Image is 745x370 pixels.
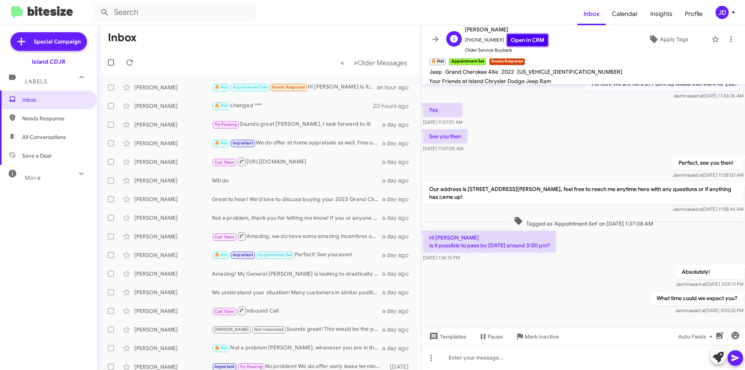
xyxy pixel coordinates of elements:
[423,231,556,252] p: Hi [PERSON_NAME] Is it possible to pass by [DATE] around 3:00 pm?
[212,270,382,278] div: Amazing! My General [PERSON_NAME] is looking to drastically expand our pre-owned inventory and I ...
[382,195,415,203] div: a day ago
[233,252,253,257] span: Important
[525,330,559,344] span: Mark Inactive
[423,103,463,117] p: Yes
[423,255,460,261] span: [DATE] 1:36:15 PM
[233,85,267,90] span: Appointment Set
[212,306,382,316] div: Inbound Call
[212,288,382,296] div: We understand your situation! Many customers in similar positions have found value in selling. Wo...
[465,25,548,34] span: [PERSON_NAME]
[134,158,212,166] div: [PERSON_NAME]
[382,326,415,334] div: a day ago
[134,344,212,352] div: [PERSON_NAME]
[340,58,345,68] span: «
[428,330,466,344] span: Templates
[134,233,212,240] div: [PERSON_NAME]
[509,330,565,344] button: Mark Inactive
[215,252,228,257] span: 🔥 Hot
[134,307,212,315] div: [PERSON_NAME]
[22,152,51,160] span: Save a Deal
[10,32,87,51] a: Special Campaign
[429,58,446,65] small: 🔥 Hot
[488,330,503,344] span: Pause
[336,55,349,71] button: Previous
[501,68,514,75] span: 2022
[212,250,382,259] div: Perfect! See you soon!
[382,307,415,315] div: a day ago
[349,55,412,71] button: Next
[511,216,656,228] span: Tagged as 'Appointment Set' on [DATE] 1:37:08 AM
[212,231,382,241] div: Amazing, we do have some amazing incentives on our 2025 models to make some room for the 2026! Ho...
[650,291,743,305] p: What time could we expect you?
[215,160,235,165] span: Call Them
[423,182,743,204] p: Our address is [STREET_ADDRESS][PERSON_NAME], feel free to reach me anytime here with any questio...
[423,146,463,151] span: [DATE] 11:57:05 AM
[215,364,235,369] span: Important
[675,307,743,313] span: Jasmina [DATE] 3:05:22 PM
[215,141,228,146] span: 🔥 Hot
[134,270,212,278] div: [PERSON_NAME]
[693,281,706,287] span: said at
[134,251,212,259] div: [PERSON_NAME]
[134,121,212,129] div: [PERSON_NAME]
[22,115,88,122] span: Needs Response
[423,129,468,143] p: See you then
[628,32,708,46] button: Apply Tags
[215,327,249,332] span: [PERSON_NAME]
[254,327,284,332] span: Not-Interested
[134,288,212,296] div: [PERSON_NAME]
[212,325,382,334] div: Sounds great! This would be the perfect time to trade in early! How soon are you available to sto...
[212,195,382,203] div: Great to hear! We’d love to discuss buying your 2023 Grand Cherokee L. Would you like to schedule...
[679,3,709,25] a: Profile
[25,174,41,181] span: More
[212,344,382,353] div: Not a problem [PERSON_NAME], whenever you are in the market for a new vehicle or ready to sell yo...
[672,172,743,178] span: Jasmina [DATE] 11:58:03 AM
[377,83,415,91] div: an hour ago
[272,85,305,90] span: Needs Response
[507,34,548,46] a: Open in CRM
[673,93,743,99] span: Jasmina [DATE] 11:56:36 AM
[445,68,498,75] span: Grand Cherokee 4Xe
[22,133,66,141] span: All Conversations
[134,195,212,203] div: [PERSON_NAME]
[32,58,66,66] div: Island CDJR
[606,3,644,25] a: Calendar
[716,6,729,19] div: JD
[215,235,235,240] span: Call Them
[25,78,47,85] span: Labels
[358,59,407,67] span: Older Messages
[672,330,722,344] button: Auto Fields
[215,122,237,127] span: Try Pausing
[134,83,212,91] div: [PERSON_NAME]
[215,309,235,314] span: Call Them
[94,3,257,22] input: Search
[676,281,743,287] span: Jasmina [DATE] 3:05:11 PM
[212,157,382,167] div: [URL][DOMAIN_NAME]
[108,31,137,44] h1: Inbox
[134,214,212,222] div: [PERSON_NAME]
[382,288,415,296] div: a day ago
[382,121,415,129] div: a day ago
[382,214,415,222] div: a day ago
[709,6,736,19] button: JD
[382,344,415,352] div: a day ago
[672,156,743,170] p: Perfect, see you then!
[233,141,253,146] span: Important
[212,83,377,92] div: Hi [PERSON_NAME] Is it possible to pass by [DATE] around 3:00 pm?
[215,346,228,351] span: 🔥 Hot
[449,58,486,65] small: Appointment Set
[644,3,679,25] a: Insights
[676,265,743,279] p: Absolutely!
[382,177,415,184] div: a day ago
[429,78,551,85] span: Your Friends at Island Chrysler Dodge Jeep Ram
[421,330,472,344] button: Templates
[382,139,415,147] div: a day ago
[134,102,212,110] div: [PERSON_NAME]
[134,139,212,147] div: [PERSON_NAME]
[134,177,212,184] div: [PERSON_NAME]
[353,58,358,68] span: »
[692,307,705,313] span: said at
[465,46,548,54] span: Older Service Buyback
